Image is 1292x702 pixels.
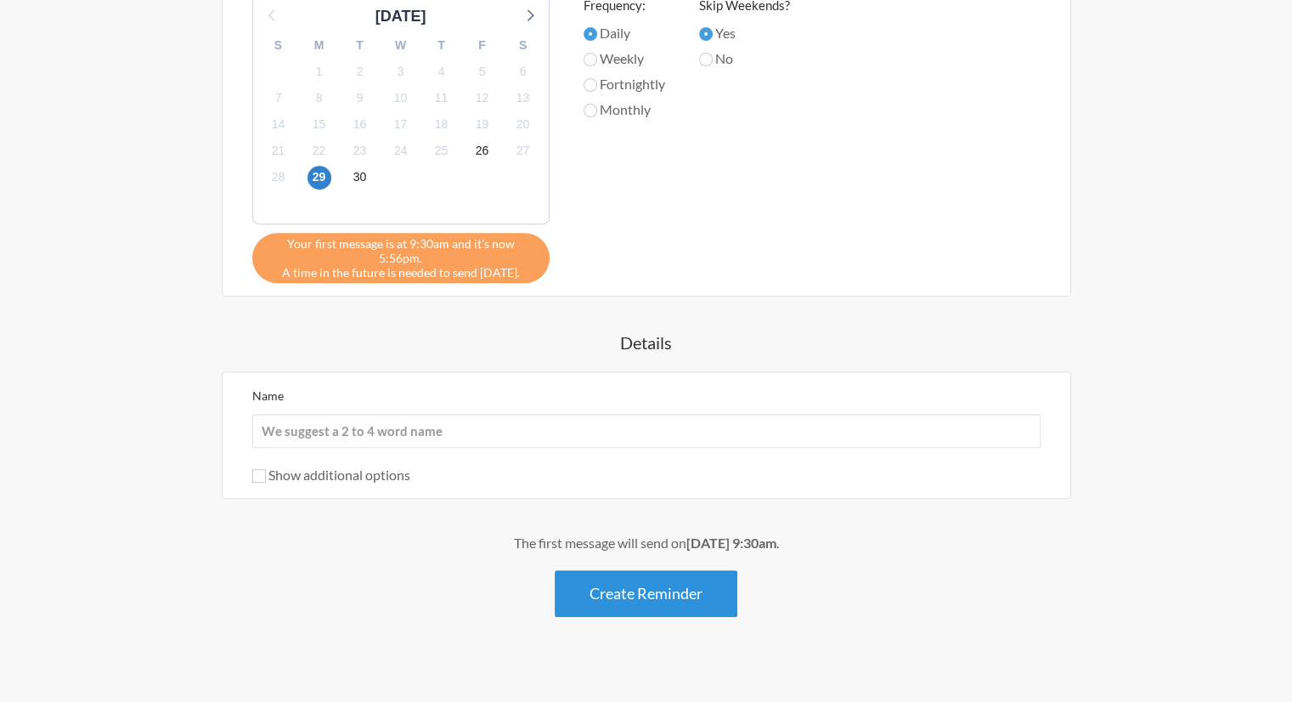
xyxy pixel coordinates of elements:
[389,59,413,83] span: Friday, October 3, 2025
[511,139,535,163] span: Monday, October 27, 2025
[252,414,1041,448] input: We suggest a 2 to 4 word name
[307,59,331,83] span: Wednesday, October 1, 2025
[421,32,462,59] div: T
[252,388,284,403] label: Name
[267,139,291,163] span: Tuesday, October 21, 2025
[584,78,597,92] input: Fortnightly
[699,53,713,66] input: No
[584,23,665,43] label: Daily
[584,27,597,41] input: Daily
[511,59,535,83] span: Monday, October 6, 2025
[555,570,737,617] button: Create Reminder
[154,331,1139,354] h4: Details
[686,535,776,551] strong: [DATE] 9:30am
[430,59,454,83] span: Saturday, October 4, 2025
[369,5,433,28] div: [DATE]
[699,23,790,43] label: Yes
[348,139,372,163] span: Thursday, October 23, 2025
[252,469,266,483] input: Show additional options
[511,86,535,110] span: Monday, October 13, 2025
[340,32,381,59] div: T
[265,236,537,265] span: Your first message is at 9:30am and it's now 5:56pm.
[381,32,421,59] div: W
[307,139,331,163] span: Wednesday, October 22, 2025
[511,113,535,137] span: Monday, October 20, 2025
[307,166,331,190] span: Wednesday, October 29, 2025
[389,113,413,137] span: Friday, October 17, 2025
[462,32,503,59] div: F
[430,86,454,110] span: Saturday, October 11, 2025
[584,48,665,69] label: Weekly
[471,86,494,110] span: Sunday, October 12, 2025
[258,32,299,59] div: S
[699,27,713,41] input: Yes
[699,48,790,69] label: No
[154,533,1139,553] div: The first message will send on .
[584,104,597,117] input: Monthly
[430,139,454,163] span: Saturday, October 25, 2025
[252,233,550,283] div: A time in the future is needed to send [DATE].
[584,74,665,94] label: Fortnightly
[348,113,372,137] span: Thursday, October 16, 2025
[584,99,665,120] label: Monthly
[348,166,372,190] span: Thursday, October 30, 2025
[267,86,291,110] span: Tuesday, October 7, 2025
[503,32,544,59] div: S
[471,139,494,163] span: Sunday, October 26, 2025
[584,53,597,66] input: Weekly
[348,86,372,110] span: Thursday, October 9, 2025
[389,86,413,110] span: Friday, October 10, 2025
[267,166,291,190] span: Tuesday, October 28, 2025
[471,59,494,83] span: Sunday, October 5, 2025
[307,113,331,137] span: Wednesday, October 15, 2025
[430,113,454,137] span: Saturday, October 18, 2025
[389,139,413,163] span: Friday, October 24, 2025
[307,86,331,110] span: Wednesday, October 8, 2025
[252,467,410,483] label: Show additional options
[348,59,372,83] span: Thursday, October 2, 2025
[471,113,494,137] span: Sunday, October 19, 2025
[267,113,291,137] span: Tuesday, October 14, 2025
[299,32,340,59] div: M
